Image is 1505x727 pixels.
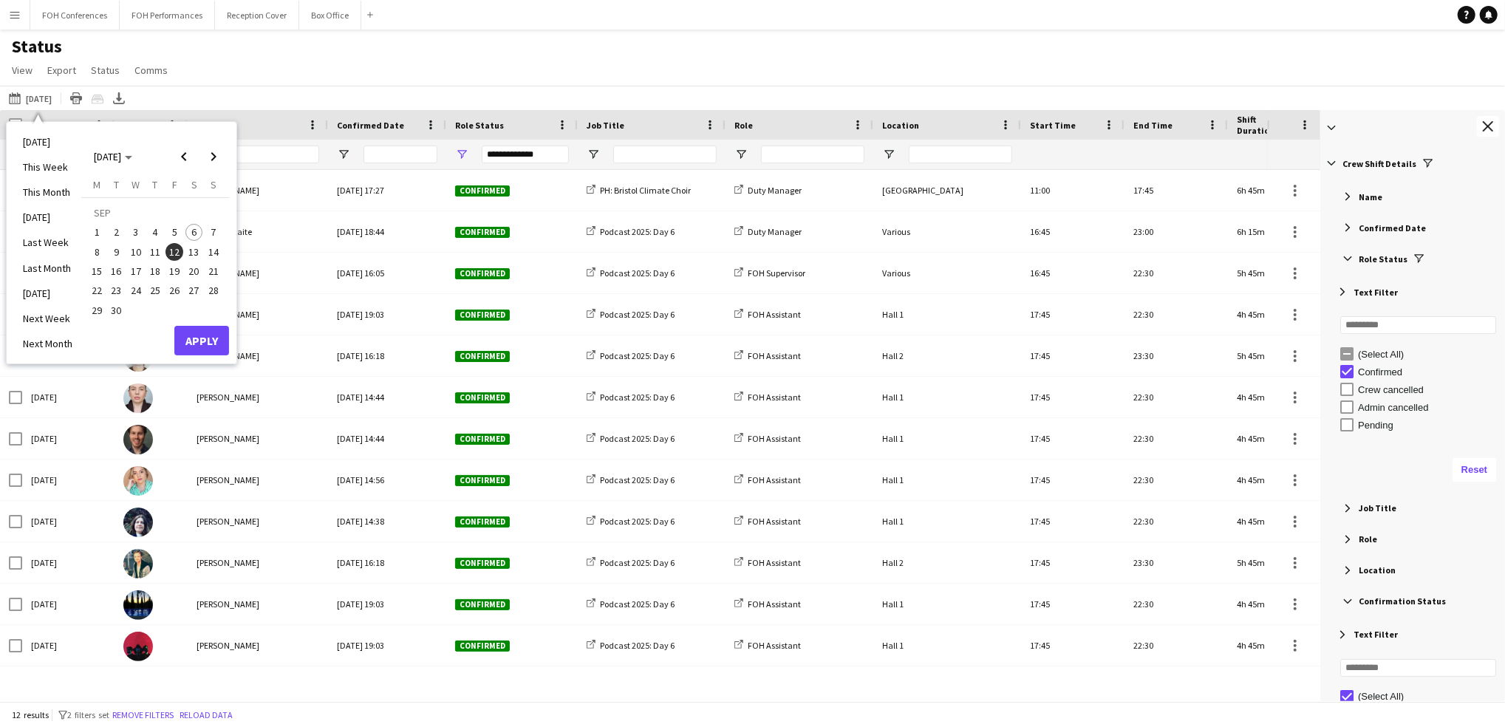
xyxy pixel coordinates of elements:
td: SEP [87,203,223,222]
span: Confirmation Status [1359,595,1446,607]
a: FOH Assistant [734,640,801,651]
span: Podcast 2025: Day 6 [600,474,675,485]
div: 4h 45m [1228,584,1317,624]
div: [DATE] 14:38 [328,501,446,542]
a: Podcast 2025: Day 6 [587,350,675,361]
button: 17-09-2025 [126,262,146,281]
span: Confirmed [455,268,510,279]
span: 30 [108,301,126,319]
a: FOH Assistant [734,433,801,444]
span: Confirmed [455,227,510,238]
li: This Week [14,154,81,180]
button: Reset [1453,458,1496,482]
span: 21 [205,262,222,280]
span: [DATE] [94,150,121,163]
span: FOH Assistant [748,598,801,610]
li: [DATE] [14,205,81,230]
span: Status [91,64,120,77]
div: 4h 45m [1228,460,1317,500]
span: Job Title [587,120,624,131]
span: End Time [1133,120,1173,131]
span: Name [197,120,220,131]
span: 14 [205,243,222,261]
a: Podcast 2025: Day 6 [587,516,675,527]
span: Confirmed [455,392,510,403]
div: 17:45 [1021,418,1125,459]
span: Confirmed [455,351,510,362]
div: [DATE] [22,625,115,666]
div: 22:30 [1125,584,1228,624]
div: Various [873,211,1021,252]
div: Name [1325,183,1505,210]
a: Duty Manager [734,226,802,237]
span: 6 [185,224,203,242]
button: Open Filter Menu [587,148,600,161]
div: Various [873,253,1021,293]
div: Filter List [1331,688,1505,723]
a: Export [41,61,82,80]
span: Podcast 2025: Day 6 [600,350,675,361]
button: 29-09-2025 [87,300,106,319]
span: 23 [108,281,126,299]
app-action-btn: Export XLSX [110,89,128,107]
div: [DATE] 16:18 [328,335,446,376]
span: 8 [88,243,106,261]
div: Hall 1 [873,294,1021,335]
span: Location [882,120,919,131]
div: 4h 45m [1228,418,1317,459]
span: Start Time [1030,120,1076,131]
span: 22 [88,281,106,299]
div: (Select All) [1358,349,1501,360]
button: [DATE] [6,89,55,107]
div: 11:00 [1021,170,1125,211]
span: Confirmed [455,310,510,321]
a: Podcast 2025: Day 6 [587,433,675,444]
span: Comms [134,64,168,77]
button: 09-09-2025 [106,242,126,262]
span: Podcast 2025: Day 6 [600,226,675,237]
span: 3 [127,224,145,242]
span: S [211,178,216,191]
span: Confirmed [455,185,510,197]
div: Location [1325,557,1505,584]
div: [DATE] [22,501,115,542]
div: Hall 1 [873,584,1021,624]
div: 17:45 [1021,584,1125,624]
div: Hall 2 [873,542,1021,583]
div: Hall 1 [873,377,1021,417]
button: Remove filters [109,707,177,723]
div: 17:45 [1021,625,1125,666]
span: 10 [127,243,145,261]
span: 15 [88,262,106,280]
a: Status [85,61,126,80]
li: [DATE] [14,281,81,306]
span: View [12,64,33,77]
button: FOH Conferences [30,1,120,30]
div: 4h 45m [1228,377,1317,417]
span: Podcast 2025: Day 6 [600,598,675,610]
div: [DATE] 19:03 [328,294,446,335]
div: [DATE] 16:18 [328,542,446,583]
div: Crew cancelled [1358,384,1501,395]
div: Hall 2 [873,335,1021,376]
button: Open Filter Menu [734,148,748,161]
div: 22:30 [1125,294,1228,335]
a: Podcast 2025: Day 6 [587,267,675,279]
div: [DATE] 17:27 [328,170,446,211]
button: 15-09-2025 [87,262,106,281]
span: Role Status [1359,253,1407,264]
span: [PERSON_NAME] [197,598,259,610]
span: 2 [108,224,126,242]
span: Text Filter [1354,629,1398,640]
span: T [152,178,157,191]
div: 17:45 [1021,460,1125,500]
span: Job Title [1359,502,1396,513]
li: Next Week [14,306,81,331]
button: Reception Cover [215,1,299,30]
span: Podcast 2025: Day 6 [600,392,675,403]
div: 22:30 [1125,501,1228,542]
span: Podcast 2025: Day 6 [600,267,675,279]
div: 17:45 [1021,542,1125,583]
div: 4h 45m [1228,501,1317,542]
button: Box Office [299,1,361,30]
